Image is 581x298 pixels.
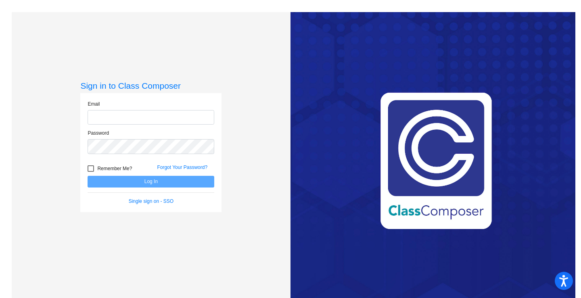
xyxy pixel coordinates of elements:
[157,165,207,170] a: Forgot Your Password?
[88,176,214,188] button: Log In
[129,198,173,204] a: Single sign on - SSO
[80,81,222,91] h3: Sign in to Class Composer
[97,164,132,173] span: Remember Me?
[88,100,100,108] label: Email
[88,129,109,137] label: Password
